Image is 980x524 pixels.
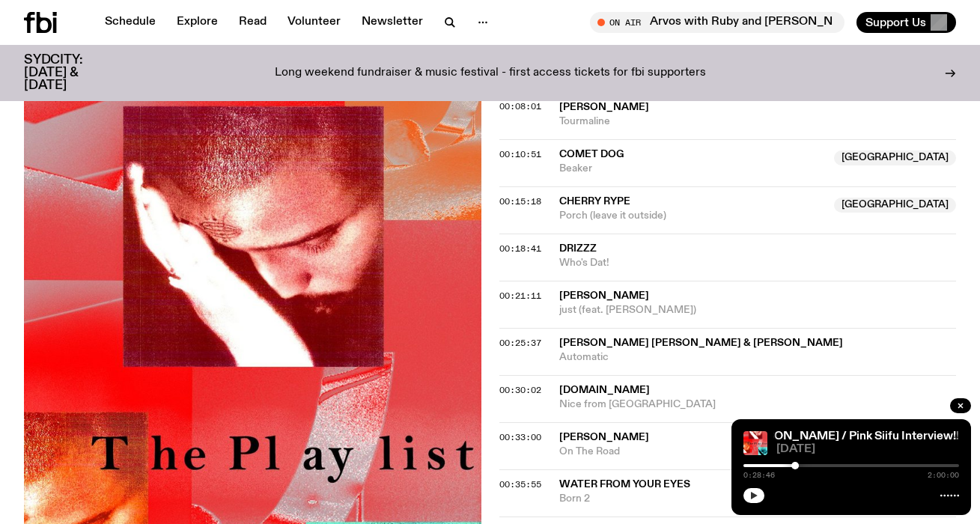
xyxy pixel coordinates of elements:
span: 00:08:01 [499,100,541,112]
button: 00:15:18 [499,198,541,206]
a: Explore [168,12,227,33]
button: 00:35:55 [499,481,541,489]
span: Nice from [GEOGRAPHIC_DATA] [559,397,957,412]
span: 00:15:18 [499,195,541,207]
span: 00:30:02 [499,384,541,396]
span: Water From Your Eyes [559,479,690,490]
h3: SYDCITY: [DATE] & [DATE] [24,54,120,92]
span: Who's Dat! [559,256,957,270]
span: [GEOGRAPHIC_DATA] [834,150,956,165]
button: On AirArvos with Ruby and [PERSON_NAME] [590,12,844,33]
span: 00:25:37 [499,337,541,349]
span: [DOMAIN_NAME] [559,385,650,395]
span: 00:21:11 [499,290,541,302]
span: 00:18:41 [499,243,541,255]
a: Read [230,12,276,33]
button: 00:33:00 [499,433,541,442]
span: Comet Dog [559,149,624,159]
a: Newsletter [353,12,432,33]
button: 00:18:41 [499,245,541,253]
span: 00:10:51 [499,148,541,160]
span: just (feat. [PERSON_NAME]) [559,303,957,317]
a: Schedule [96,12,165,33]
span: Support Us [865,16,926,29]
button: 00:21:11 [499,292,541,300]
button: 00:08:01 [499,103,541,111]
button: 00:10:51 [499,150,541,159]
span: Tourmaline [559,115,957,129]
span: [GEOGRAPHIC_DATA] [834,198,956,213]
p: Long weekend fundraiser & music festival - first access tickets for fbi supporters [275,67,706,80]
button: Support Us [856,12,956,33]
span: [PERSON_NAME] [PERSON_NAME] & [PERSON_NAME] [559,338,843,348]
img: The cover image for this episode of The Playlist, featuring the title of the show as well as the ... [743,431,767,455]
button: 00:30:02 [499,386,541,394]
span: 00:35:55 [499,478,541,490]
span: Porch (leave it outside) [559,209,826,223]
span: On The Road [559,445,826,459]
span: Born 2 [559,492,957,506]
button: 00:25:37 [499,339,541,347]
a: The Playlist with [PERSON_NAME] / Pink Siifu Interview!! [649,430,959,442]
a: Volunteer [279,12,350,33]
span: [PERSON_NAME] [559,432,649,442]
span: [PERSON_NAME] [559,290,649,301]
span: 0:28:46 [743,472,775,479]
span: Automatic [559,350,957,365]
span: DRIZZZ [559,243,597,254]
span: Cherry Rype [559,196,630,207]
span: Beaker [559,162,826,176]
span: [DATE] [776,444,959,455]
span: 2:00:00 [928,472,959,479]
span: [PERSON_NAME] [559,102,649,112]
span: 00:33:00 [499,431,541,443]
